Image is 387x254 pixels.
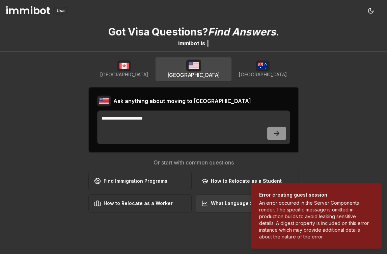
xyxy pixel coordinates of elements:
img: USA flag [186,59,201,71]
button: How to Relocate as a Worker [88,194,192,212]
div: What Language Skills do I need [201,200,286,207]
div: immibot is [178,39,205,47]
img: Australia flag [256,60,270,71]
span: [GEOGRAPHIC_DATA] [239,71,287,78]
div: How to Relocate as a Worker [94,200,173,207]
button: Find Immigration Programs [88,172,192,190]
img: Canada flag [117,60,131,71]
span: Find Answers [208,26,276,38]
h2: Ask anything about moving to [GEOGRAPHIC_DATA] [113,97,251,105]
span: [GEOGRAPHIC_DATA] [167,72,220,79]
div: Find Immigration Programs [94,178,167,184]
span: [GEOGRAPHIC_DATA] [100,71,148,78]
button: What Language Skills do I need [196,194,299,212]
button: How to Relocate as a Student [196,172,299,190]
span: | [207,40,209,47]
div: An error occurred in the Server Components render. The specific message is omitted in production ... [259,200,370,240]
div: How to Relocate as a Student [201,178,282,184]
p: Got Visa Questions? . [108,26,279,38]
h1: immibot [5,5,50,17]
img: USA flag [97,96,111,106]
h3: Or start with common questions [88,158,299,167]
div: Error creating guest session [259,192,370,198]
div: Usa [53,7,68,15]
